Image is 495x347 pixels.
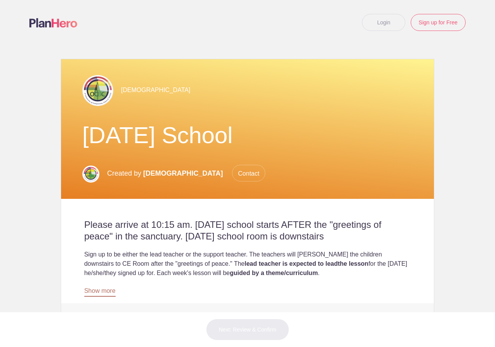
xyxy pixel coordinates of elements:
[82,75,413,106] div: [DEMOGRAPHIC_DATA]
[206,319,289,340] button: Next: Review & Confirm
[84,287,116,297] a: Show more
[245,260,338,267] strong: lead teacher is expected to lead
[82,75,113,106] img: Img 2306
[230,270,318,276] strong: guided by a theme/curriculum
[84,219,411,242] h2: Please arrive at 10:15 am. [DATE] school starts AFTER the "greetings of peace" in the sanctuary. ...
[143,169,223,177] span: [DEMOGRAPHIC_DATA]
[232,165,265,181] span: Contact
[338,260,369,267] strong: the lesson
[84,278,411,296] div: Reach out to Associate Minister [PERSON_NAME] Pongen ( ) or CEF chair [PERSON_NAME] ( ) for quest...
[84,250,411,278] div: Sign up to be either the lead teacher or the support teacher. The teachers will [PERSON_NAME] the...
[107,165,265,182] p: Created by
[82,121,413,149] h1: [DATE] School
[411,14,466,31] a: Sign up for Free
[82,166,99,183] img: Ocbc logo blank
[362,14,405,31] a: Login
[29,18,77,27] img: Logo main planhero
